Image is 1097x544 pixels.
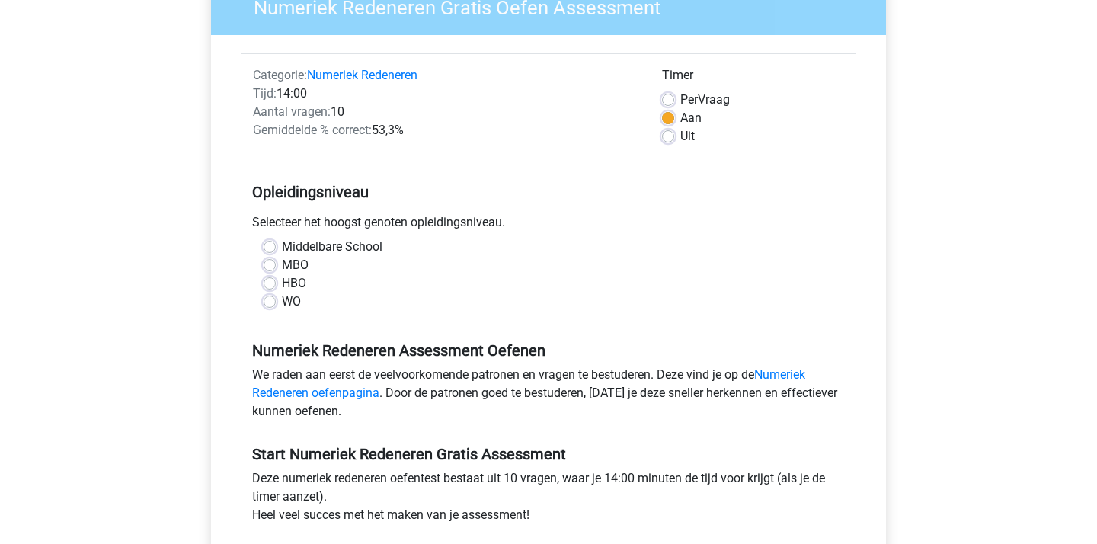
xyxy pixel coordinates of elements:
h5: Numeriek Redeneren Assessment Oefenen [252,341,845,360]
span: Tijd: [253,86,277,101]
span: Per [680,92,698,107]
span: Categorie: [253,68,307,82]
label: MBO [282,256,309,274]
label: Uit [680,127,695,146]
span: Gemiddelde % correct: [253,123,372,137]
div: Deze numeriek redeneren oefentest bestaat uit 10 vragen, waar je 14:00 minuten de tijd voor krijg... [241,469,856,530]
span: Aantal vragen: [253,104,331,119]
label: Aan [680,109,702,127]
label: Middelbare School [282,238,382,256]
div: We raden aan eerst de veelvoorkomende patronen en vragen te bestuderen. Deze vind je op de . Door... [241,366,856,427]
div: Selecteer het hoogst genoten opleidingsniveau. [241,213,856,238]
label: HBO [282,274,306,293]
a: Numeriek Redeneren [307,68,417,82]
h5: Start Numeriek Redeneren Gratis Assessment [252,445,845,463]
h5: Opleidingsniveau [252,177,845,207]
label: Vraag [680,91,730,109]
div: Timer [662,66,844,91]
div: 14:00 [241,85,651,103]
div: 10 [241,103,651,121]
div: 53,3% [241,121,651,139]
label: WO [282,293,301,311]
